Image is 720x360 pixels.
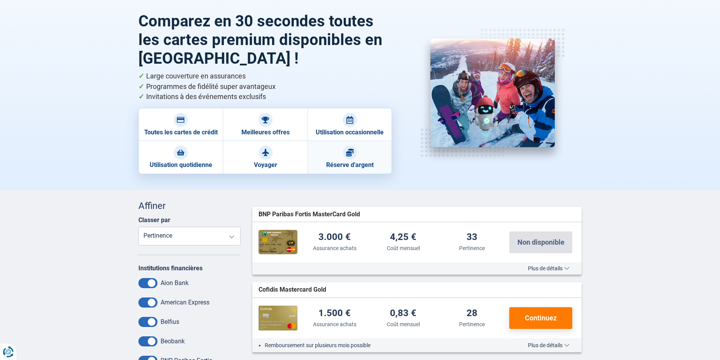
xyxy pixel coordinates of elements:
button: Plus de détails [522,342,575,348]
div: 33 [467,232,477,243]
div: Assurance achats [313,244,357,252]
label: Classer par [138,216,170,224]
a: Réserve d'argent Réserve d'argent [308,141,392,174]
span: Continuez [525,315,557,322]
a: Meilleures offres Meilleures offres [223,108,307,141]
label: Belfius [161,318,179,325]
span: Cofidis Mastercard Gold [259,285,326,294]
a: Utilisation quotidienne Utilisation quotidienne [138,141,223,174]
label: American Express [161,299,210,306]
img: Voyager [262,149,269,157]
img: Utilisation occasionnelle [346,116,354,124]
div: 28 [467,308,477,319]
button: Continuez [509,307,572,329]
button: Plus de détails [522,265,575,271]
h1: Comparez en 30 secondes toutes les cartes premium disponibles en [GEOGRAPHIC_DATA] ! [138,12,392,68]
span: Plus de détails [528,266,570,271]
div: Affiner [138,199,241,212]
img: Réserve d'argent [346,149,354,157]
img: Toutes les cartes de crédit [177,116,185,124]
div: 1.500 € [318,308,351,319]
button: Non disponible [509,231,572,253]
img: Utilisation quotidienne [177,149,185,157]
img: Cartes Premium [430,38,555,147]
div: Coût mensuel [387,320,420,328]
img: Meilleures offres [262,116,269,124]
label: Institutions financières [138,264,203,272]
div: Assurance achats [313,320,357,328]
span: Non disponible [517,239,564,246]
label: Beobank [161,337,185,345]
a: Voyager Voyager [223,141,307,174]
span: Plus de détails [528,343,570,348]
div: Coût mensuel [387,244,420,252]
img: BNP Paribas Fortis [259,230,297,254]
span: BNP Paribas Fortis MasterCard Gold [259,210,360,219]
div: 0,83 € [390,308,416,319]
li: Large couverture en assurances [138,71,392,82]
a: Toutes les cartes de crédit Toutes les cartes de crédit [138,108,223,141]
div: 4,25 € [390,232,416,243]
div: 3.000 € [318,232,351,243]
a: Utilisation occasionnelle Utilisation occasionnelle [308,108,392,141]
img: Cofidis [259,306,297,330]
li: Remboursement sur plusieurs mois possible [265,341,505,349]
li: Programmes de fidélité super avantageux [138,82,392,92]
label: Aion Bank [161,279,189,287]
li: Invitations à des événements exclusifs [138,92,392,102]
div: Pertinence [459,320,485,328]
div: Pertinence [459,244,485,252]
